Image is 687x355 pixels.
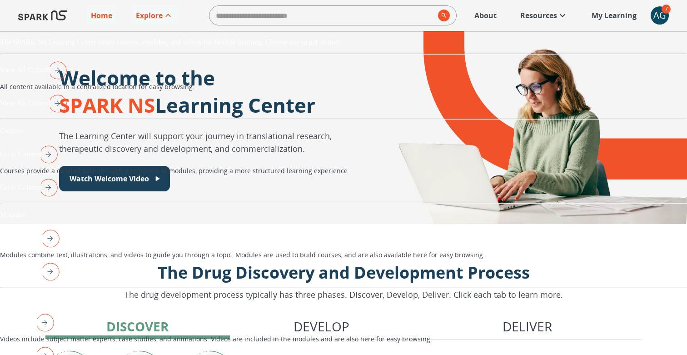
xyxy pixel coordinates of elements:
[31,310,54,334] img: right arrow
[434,6,450,25] button: search
[44,91,67,115] img: right arrow
[35,175,58,199] img: right arrow
[516,5,572,25] a: Resources
[91,10,112,21] p: Home
[18,5,67,26] img: Logo of SPARK at Stanford
[651,6,669,25] div: AG
[35,142,58,166] img: right arrow
[587,5,642,25] a: My Learning
[37,226,60,250] img: right arrow
[44,58,67,82] img: right arrow
[520,10,557,21] p: Resources
[136,10,163,21] p: Explore
[86,5,117,25] a: Home
[37,260,60,283] img: right arrow
[662,5,671,14] span: 7
[470,5,501,25] a: About
[131,5,178,25] a: Explore
[592,10,637,21] p: My Learning
[474,10,497,21] p: About
[651,6,669,25] button: account of current user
